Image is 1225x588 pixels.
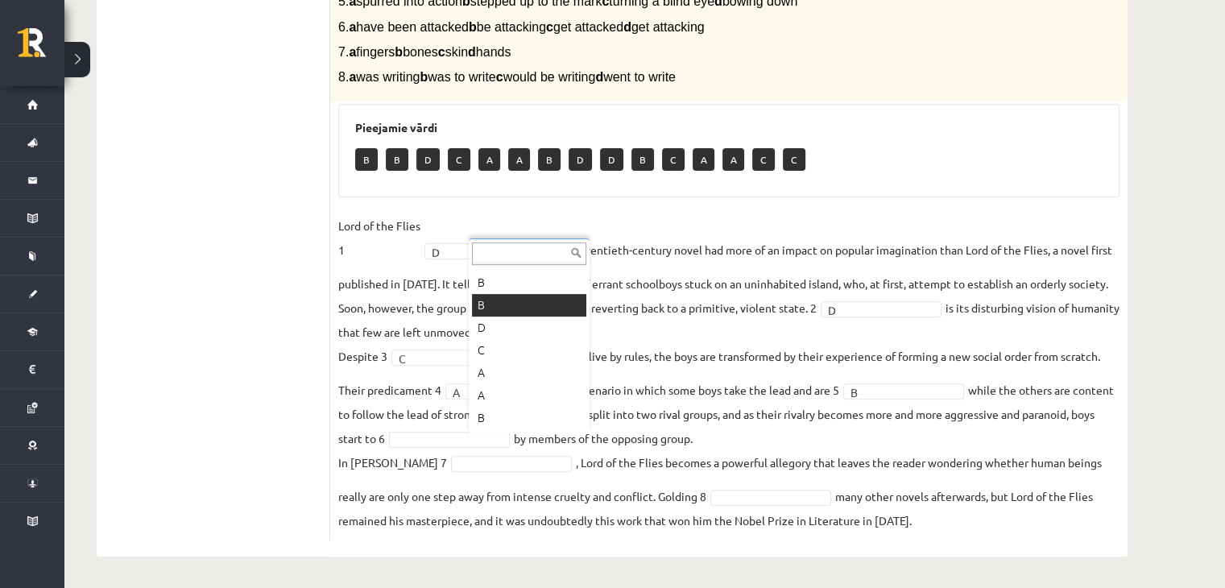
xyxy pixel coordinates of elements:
div: B [472,271,586,294]
div: A [472,384,586,407]
div: A [472,362,586,384]
div: D [472,317,586,339]
div: B [472,407,586,429]
div: C [472,339,586,362]
div: B [472,294,586,317]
